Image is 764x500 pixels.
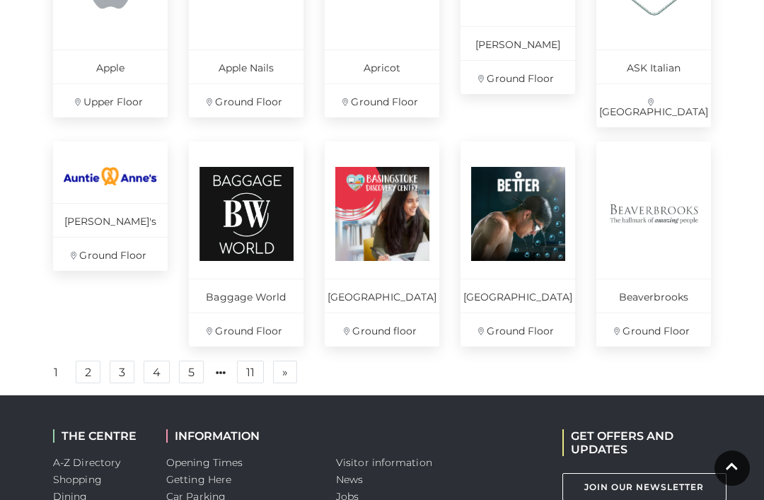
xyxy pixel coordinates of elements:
[562,429,711,456] h2: GET OFFERS AND UPDATES
[53,141,168,271] a: [PERSON_NAME]'s Ground Floor
[461,60,575,94] p: Ground Floor
[325,141,439,347] a: [GEOGRAPHIC_DATA] Ground floor
[596,50,711,83] p: ASK Italian
[282,367,288,377] span: »
[273,361,297,383] a: Next
[336,456,432,469] a: Visitor information
[325,83,439,117] p: Ground Floor
[53,456,120,469] a: A-Z Directory
[596,83,711,127] p: [GEOGRAPHIC_DATA]
[76,361,100,383] a: 2
[189,279,303,313] p: Baggage World
[461,26,575,60] p: [PERSON_NAME]
[144,361,170,383] a: 4
[53,83,168,117] p: Upper Floor
[325,313,439,347] p: Ground floor
[189,50,303,83] p: Apple Nails
[45,361,66,384] a: 1
[596,279,711,313] p: Beaverbrooks
[166,429,315,443] h2: INFORMATION
[336,473,363,486] a: News
[110,361,134,383] a: 3
[179,361,204,383] a: 5
[166,473,231,486] a: Getting Here
[596,141,711,347] a: Beaverbrooks Ground Floor
[53,473,102,486] a: Shopping
[53,50,168,83] p: Apple
[596,313,711,347] p: Ground Floor
[189,313,303,347] p: Ground Floor
[237,361,264,383] a: 11
[325,50,439,83] p: Apricot
[53,203,168,237] p: [PERSON_NAME]'s
[166,456,243,469] a: Opening Times
[461,279,575,313] p: [GEOGRAPHIC_DATA]
[189,83,303,117] p: Ground Floor
[461,141,575,347] a: [GEOGRAPHIC_DATA] Ground Floor
[461,313,575,347] p: Ground Floor
[189,141,303,347] a: Baggage World Ground Floor
[53,429,145,443] h2: THE CENTRE
[325,279,439,313] p: [GEOGRAPHIC_DATA]
[53,237,168,271] p: Ground Floor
